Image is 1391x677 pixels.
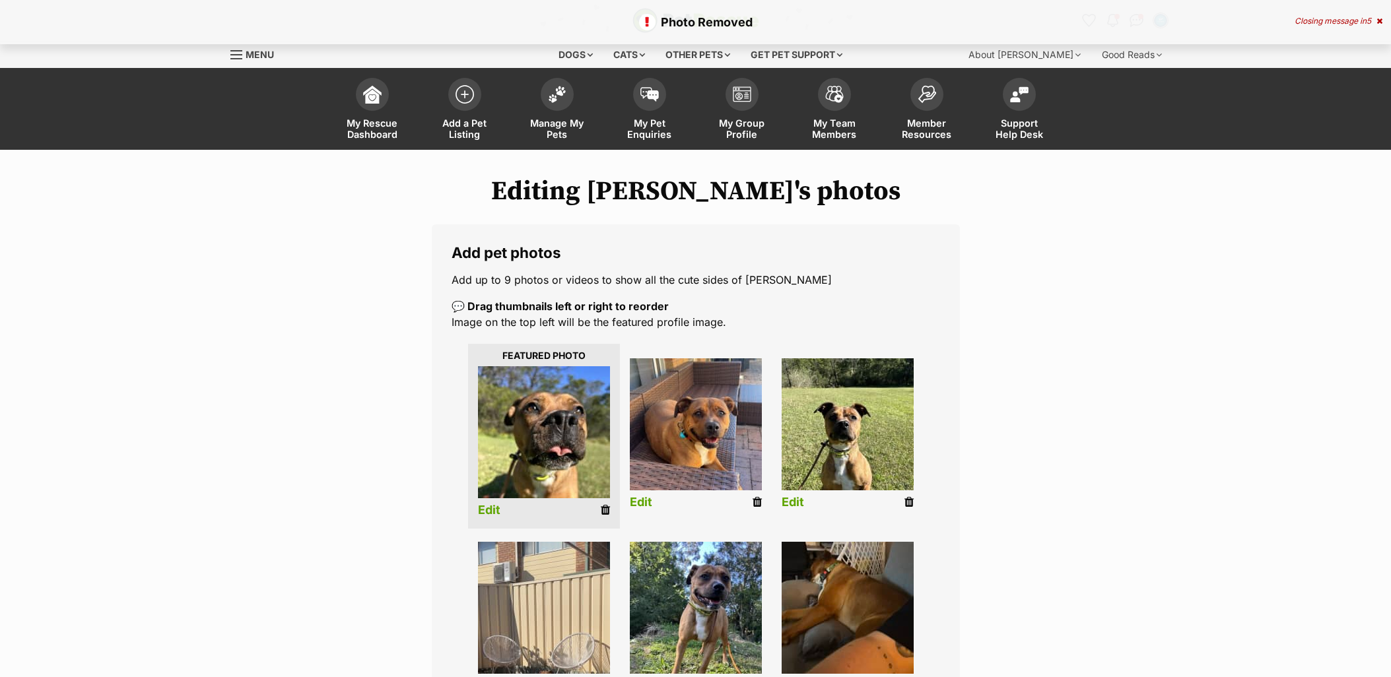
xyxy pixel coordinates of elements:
[630,542,762,674] img: ae50uwi0v8c9sutx5and.jpg
[1010,86,1029,102] img: help-desk-icon-fdf02630f3aa405de69fd3d07c3f3aa587a6932b1a1747fa1d2bba05be0121f9.svg
[511,71,603,150] a: Manage My Pets
[246,49,274,60] span: Menu
[452,298,940,330] p: Image on the top left will be the featured profile image.
[435,117,494,140] span: Add a Pet Listing
[549,42,602,68] div: Dogs
[478,503,500,517] a: Edit
[326,71,419,150] a: My Rescue Dashboard
[527,117,587,140] span: Manage My Pets
[343,117,402,140] span: My Rescue Dashboard
[782,496,804,509] a: Edit
[630,496,652,509] a: Edit
[788,71,881,150] a: My Team Members
[630,358,762,490] img: h2jlzz7p3nyubqtsrd6n.jpg
[881,71,973,150] a: Member Resources
[1093,42,1171,68] div: Good Reads
[452,244,940,261] legend: Add pet photos
[604,42,654,68] div: Cats
[990,117,1049,140] span: Support Help Desk
[230,42,283,65] a: Menu
[620,117,679,140] span: My Pet Enquiries
[733,86,751,102] img: group-profile-icon-3fa3cf56718a62981997c0bc7e787c4b2cf8bcc04b72c1350f741eb67cf2f40e.svg
[897,117,957,140] span: Member Resources
[805,117,864,140] span: My Team Members
[478,366,610,498] img: egczkznn7ikonizmwbjk.jpg
[656,42,739,68] div: Other pets
[452,300,669,313] b: 💬 Drag thumbnails left or right to reorder
[452,272,940,288] p: Add up to 9 photos or videos to show all the cute sides of [PERSON_NAME]
[741,42,852,68] div: Get pet support
[918,85,936,103] img: member-resources-icon-8e73f808a243e03378d46382f2149f9095a855e16c252ad45f914b54edf8863c.svg
[973,71,1066,150] a: Support Help Desk
[478,542,610,674] img: vxrzphy0ipv4kkz9jtiz.jpg
[696,71,788,150] a: My Group Profile
[782,358,914,490] img: mg6pkebhckkrcsv3943i.jpg
[363,85,382,104] img: dashboard-icon-eb2f2d2d3e046f16d808141f083e7271f6b2e854fb5c12c21221c1fb7104beca.svg
[603,71,696,150] a: My Pet Enquiries
[419,71,511,150] a: Add a Pet Listing
[640,87,659,102] img: pet-enquiries-icon-7e3ad2cf08bfb03b45e93fb7055b45f3efa6380592205ae92323e6603595dc1f.svg
[230,176,1161,207] h1: Editing [PERSON_NAME]'s photos
[782,542,914,674] img: ozt5hecewq1quifaqimz.jpg
[548,86,566,103] img: manage-my-pets-icon-02211641906a0b7f246fdf0571729dbe1e7629f14944591b6c1af311fb30b64b.svg
[959,42,1090,68] div: About [PERSON_NAME]
[825,86,844,103] img: team-members-icon-5396bd8760b3fe7c0b43da4ab00e1e3bb1a5d9ba89233759b79545d2d3fc5d0d.svg
[712,117,772,140] span: My Group Profile
[456,85,474,104] img: add-pet-listing-icon-0afa8454b4691262ce3f59096e99ab1cd57d4a30225e0717b998d2c9b9846f56.svg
